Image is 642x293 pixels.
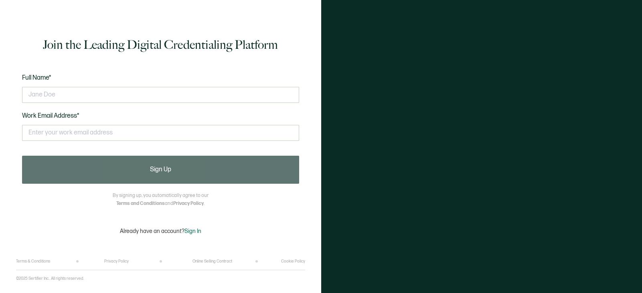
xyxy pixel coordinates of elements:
[22,125,299,141] input: Enter your work email address
[22,74,51,82] span: Full Name*
[16,259,50,264] a: Terms & Conditions
[184,228,201,235] span: Sign In
[173,201,204,207] a: Privacy Policy
[281,259,305,264] a: Cookie Policy
[192,259,232,264] a: Online Selling Contract
[116,201,165,207] a: Terms and Conditions
[113,192,209,208] p: By signing up, you automatically agree to our and .
[43,37,278,53] h1: Join the Leading Digital Credentialing Platform
[150,167,171,173] span: Sign Up
[22,156,299,184] button: Sign Up
[120,228,201,235] p: Already have an account?
[22,87,299,103] input: Jane Doe
[22,112,79,120] span: Work Email Address*
[104,259,129,264] a: Privacy Policy
[16,276,84,281] p: ©2025 Sertifier Inc.. All rights reserved.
